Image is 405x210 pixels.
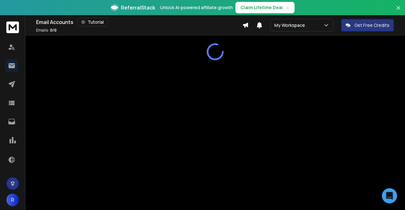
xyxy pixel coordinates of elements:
[50,27,57,33] span: 0 / 0
[235,2,295,13] button: Claim Lifetime Deal→
[160,4,233,11] p: Unlock AI-powered affiliate growth
[354,22,389,28] p: Get Free Credits
[36,18,242,27] div: Email Accounts
[285,4,290,11] span: →
[394,4,402,19] button: Close banner
[121,4,155,11] span: ReferralStack
[6,194,19,206] button: R
[382,188,397,203] div: Open Intercom Messenger
[274,22,308,28] p: My Workspace
[341,19,394,32] button: Get Free Credits
[77,18,108,27] button: Tutorial
[36,28,57,33] p: Emails :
